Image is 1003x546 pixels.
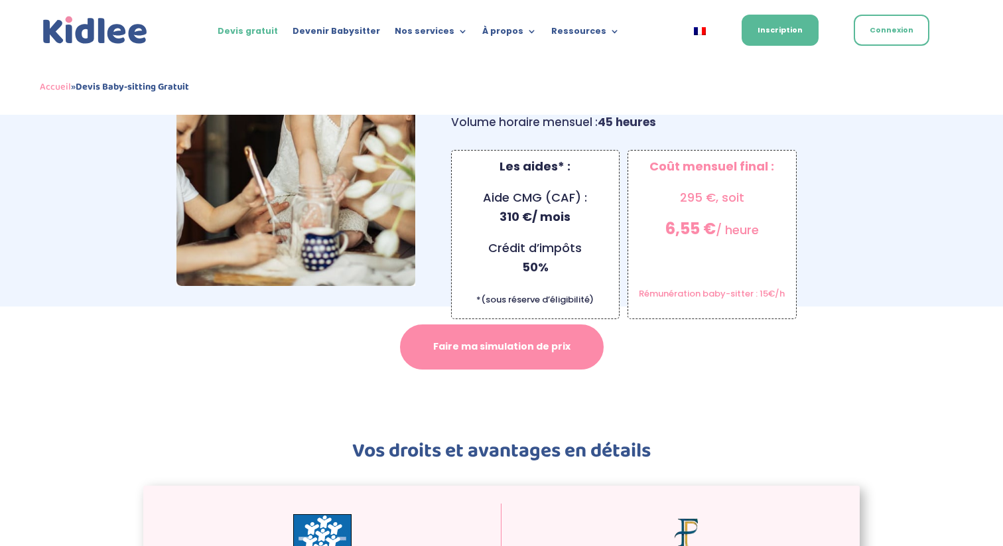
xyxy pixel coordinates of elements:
[40,13,151,48] a: Kidlee Logo
[742,15,819,46] a: Inscription
[395,27,468,41] a: Nos services
[40,79,71,95] a: Accueil
[476,293,594,306] span: *(sous réserve d’éligibilité)
[598,114,656,130] strong: 45 heures
[694,27,706,35] img: Français
[451,113,827,132] p: Volume horaire mensuel :
[649,158,774,174] strong: Coût mensuel final :
[635,188,789,220] p: 295 €, soit
[551,27,620,41] a: Ressources
[665,218,716,239] strong: 6,55 €
[400,324,604,370] a: Faire ma simulation de prix
[40,13,151,48] img: logo_kidlee_bleu
[500,158,570,174] strong: Les aides* :
[482,27,537,41] a: À propos
[143,441,860,468] h2: Vos droits et avantages en détails
[522,259,549,275] strong: 50%
[40,79,189,95] span: »
[218,27,278,41] a: Devis gratuit
[854,15,929,46] a: Connexion
[293,27,380,41] a: Devenir Babysitter
[500,208,570,225] strong: 310 €/ mois
[458,188,613,239] p: Aide CMG (CAF) :
[458,239,613,289] p: Crédit d’impôts
[76,79,189,95] strong: Devis Baby-sitting Gratuit
[639,287,785,300] span: Rémunération baby-sitter : 15€/h
[635,220,789,252] p: / heure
